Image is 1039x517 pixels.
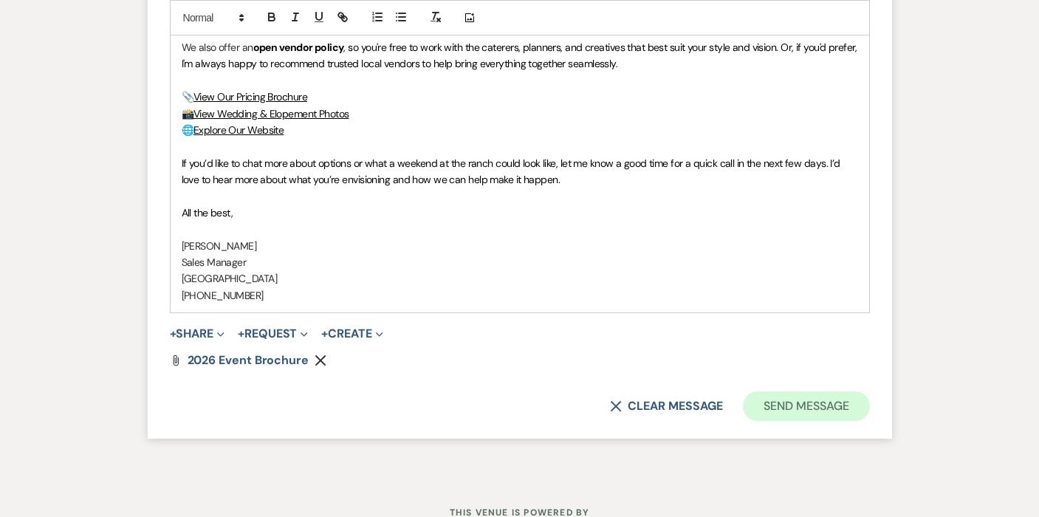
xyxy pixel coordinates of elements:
[188,352,309,368] span: 2026 Event Brochure
[321,328,328,340] span: +
[193,90,307,103] a: View Our Pricing Brochure
[182,157,843,186] span: If you’d like to chat more about options or what a weekend at the ranch could look like, let me k...
[743,391,869,421] button: Send Message
[182,287,858,304] p: [PHONE_NUMBER]
[193,107,349,120] a: View Wedding & Elopement Photos
[238,328,244,340] span: +
[193,123,284,137] a: Explore Our Website
[182,254,858,270] p: Sales Manager
[610,400,722,412] button: Clear message
[182,89,858,105] p: 📎
[182,39,858,72] p: We also offer an
[170,328,225,340] button: Share
[182,41,860,70] span: , so you're free to work with the caterers, planners, and creatives that best suit your style and...
[182,107,193,120] span: 📸
[238,328,308,340] button: Request
[321,328,383,340] button: Create
[188,355,309,366] a: 2026 Event Brochure
[253,41,344,54] strong: open vendor policy
[170,328,176,340] span: +
[182,270,858,287] p: [GEOGRAPHIC_DATA]
[182,238,858,254] p: [PERSON_NAME]
[182,206,233,219] span: All the best,
[182,123,193,137] span: 🌐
